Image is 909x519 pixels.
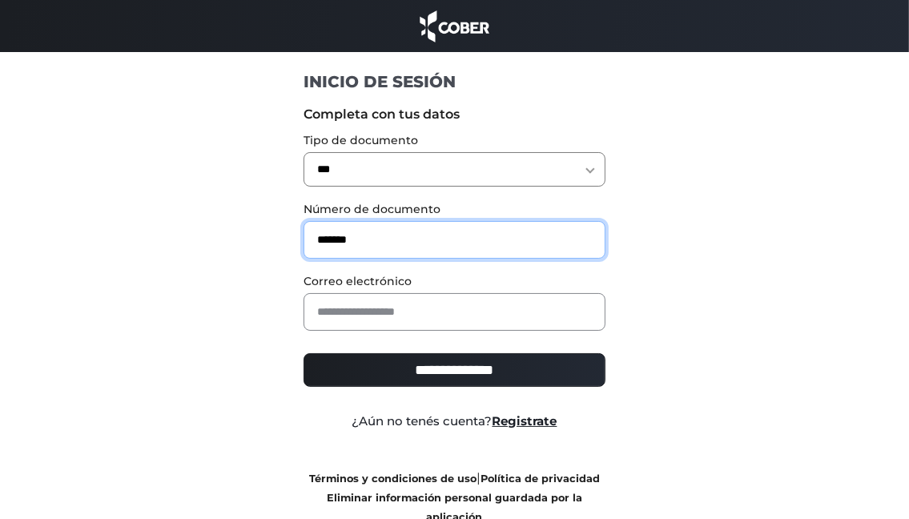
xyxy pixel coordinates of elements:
label: Completa con tus datos [304,105,605,124]
img: cober_marca.png [416,8,494,44]
label: Tipo de documento [304,132,605,149]
label: Número de documento [304,201,605,218]
label: Correo electrónico [304,273,605,290]
a: Términos y condiciones de uso [309,473,477,485]
a: Registrate [493,413,557,428]
a: Política de privacidad [481,473,600,485]
h1: INICIO DE SESIÓN [304,71,605,92]
div: ¿Aún no tenés cuenta? [292,412,617,431]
